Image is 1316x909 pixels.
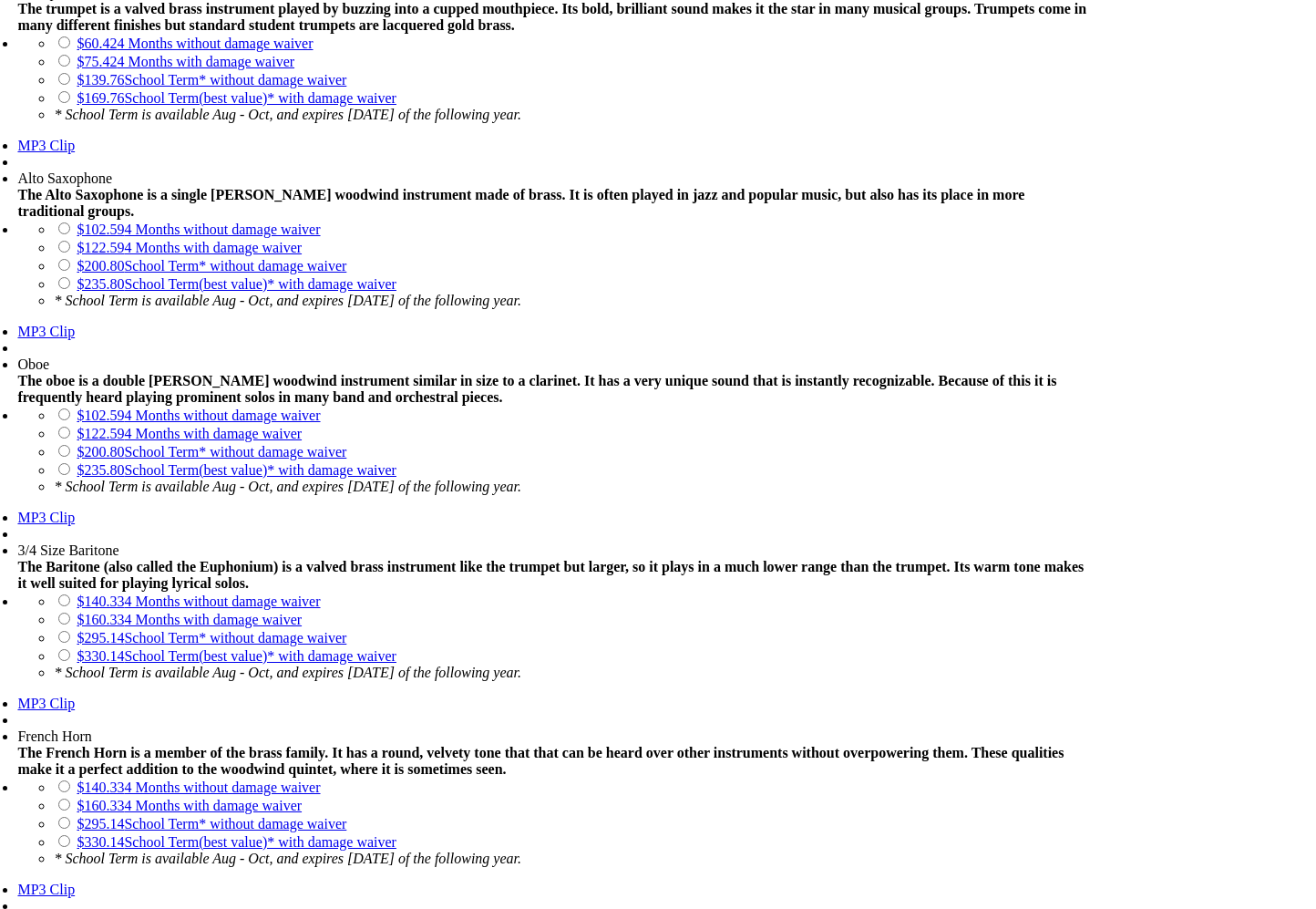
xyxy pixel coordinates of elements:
span: $200.80 [77,258,124,274]
strong: The oboe is a double [PERSON_NAME] woodwind instrument similar in size to a clarinet. It has a ve... [17,373,1056,405]
a: $295.14School Term* without damage waiver [77,816,346,832]
em: * School Term is available Aug - Oct, and expires [DATE] of the following year. [54,107,521,122]
a: $295.14School Term* without damage waiver [77,630,346,646]
a: $139.76School Term* without damage waiver [77,72,346,88]
span: $200.80 [77,444,124,460]
span: $102.59 [77,408,124,423]
div: French Horn [17,728,1090,745]
a: $235.80School Term(best value)* with damage waiver [77,462,396,478]
span: $235.80 [77,462,124,478]
a: $200.80School Term* without damage waiver [77,258,346,274]
strong: The Baritone (also called the Euphonium) is a valved brass instrument like the trumpet but larger... [17,559,1084,591]
span: $295.14 [77,816,124,832]
span: $122.59 [77,240,124,255]
a: $102.594 Months without damage waiver [77,222,320,237]
em: * School Term is available Aug - Oct, and expires [DATE] of the following year. [54,665,521,680]
a: MP3 Clip [17,324,75,339]
a: MP3 Clip [17,510,75,525]
a: $102.594 Months without damage waiver [77,408,320,423]
div: 3/4 Size Baritone [17,542,1090,559]
strong: The French Horn is a member of the brass family. It has a round, velvety tone that that can be he... [17,745,1064,777]
a: $200.80School Term* without damage waiver [77,444,346,460]
a: MP3 Clip [17,882,75,897]
span: $139.76 [77,72,124,88]
span: $330.14 [77,648,124,664]
span: $295.14 [77,630,124,646]
em: * School Term is available Aug - Oct, and expires [DATE] of the following year. [54,293,521,308]
span: $60.42 [77,36,117,51]
a: $140.334 Months without damage waiver [77,594,320,609]
a: $235.80School Term(best value)* with damage waiver [77,276,396,292]
a: $122.594 Months with damage waiver [77,240,302,255]
a: $330.14School Term(best value)* with damage waiver [77,834,396,850]
div: Alto Saxophone [17,170,1090,187]
strong: The Alto Saxophone is a single [PERSON_NAME] woodwind instrument made of brass. It is often playe... [17,187,1024,219]
a: $140.334 Months without damage waiver [77,780,320,795]
span: $169.76 [77,90,124,106]
span: $102.59 [77,222,124,237]
div: Oboe [17,356,1090,373]
strong: The trumpet is a valved brass instrument played by buzzing into a cupped mouthpiece. Its bold, br... [17,1,1086,33]
a: MP3 Clip [17,138,75,153]
span: $140.33 [77,594,124,609]
a: $75.424 Months with damage waiver [77,54,294,69]
a: $122.594 Months with damage waiver [77,426,302,441]
a: $169.76School Term(best value)* with damage waiver [77,90,396,106]
a: $330.14School Term(best value)* with damage waiver [77,648,396,664]
span: $330.14 [77,834,124,850]
span: $122.59 [77,426,124,441]
em: * School Term is available Aug - Oct, and expires [DATE] of the following year. [54,479,521,494]
a: $160.334 Months with damage waiver [77,612,302,627]
span: $160.33 [77,612,124,627]
a: $160.334 Months with damage waiver [77,798,302,813]
span: $160.33 [77,798,124,813]
span: $235.80 [77,276,124,292]
em: * School Term is available Aug - Oct, and expires [DATE] of the following year. [54,851,521,866]
a: MP3 Clip [17,696,75,711]
span: $75.42 [77,54,117,69]
span: $140.33 [77,780,124,795]
a: $60.424 Months without damage waiver [77,36,313,51]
